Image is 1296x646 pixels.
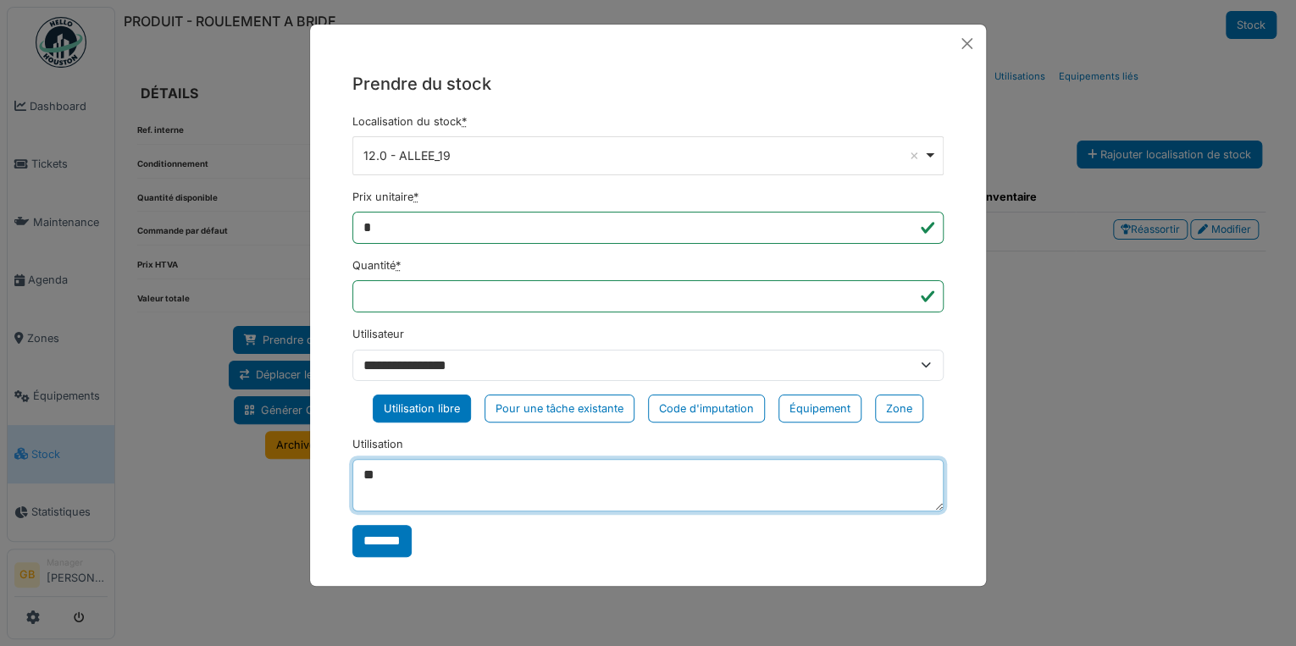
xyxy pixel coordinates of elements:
[955,31,979,56] button: Close
[648,395,765,422] div: Code d'imputation
[413,190,418,203] abbr: Requis
[373,395,471,422] div: Utilisation libre
[352,189,418,205] label: Prix unitaire
[352,436,403,452] label: Utilisation
[363,146,923,164] div: 12.0 - ALLEE_19
[485,395,634,422] div: Pour une tâche existante
[906,147,922,164] button: Remove item: '40297'
[396,259,401,272] abbr: Requis
[352,71,944,97] h5: Prendre du stock
[352,113,467,130] label: Localisation du stock
[462,115,467,128] abbr: Requis
[352,326,404,342] label: Utilisateur
[778,395,861,422] div: Équipement
[352,257,401,273] label: Quantité
[875,395,923,422] div: Zone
